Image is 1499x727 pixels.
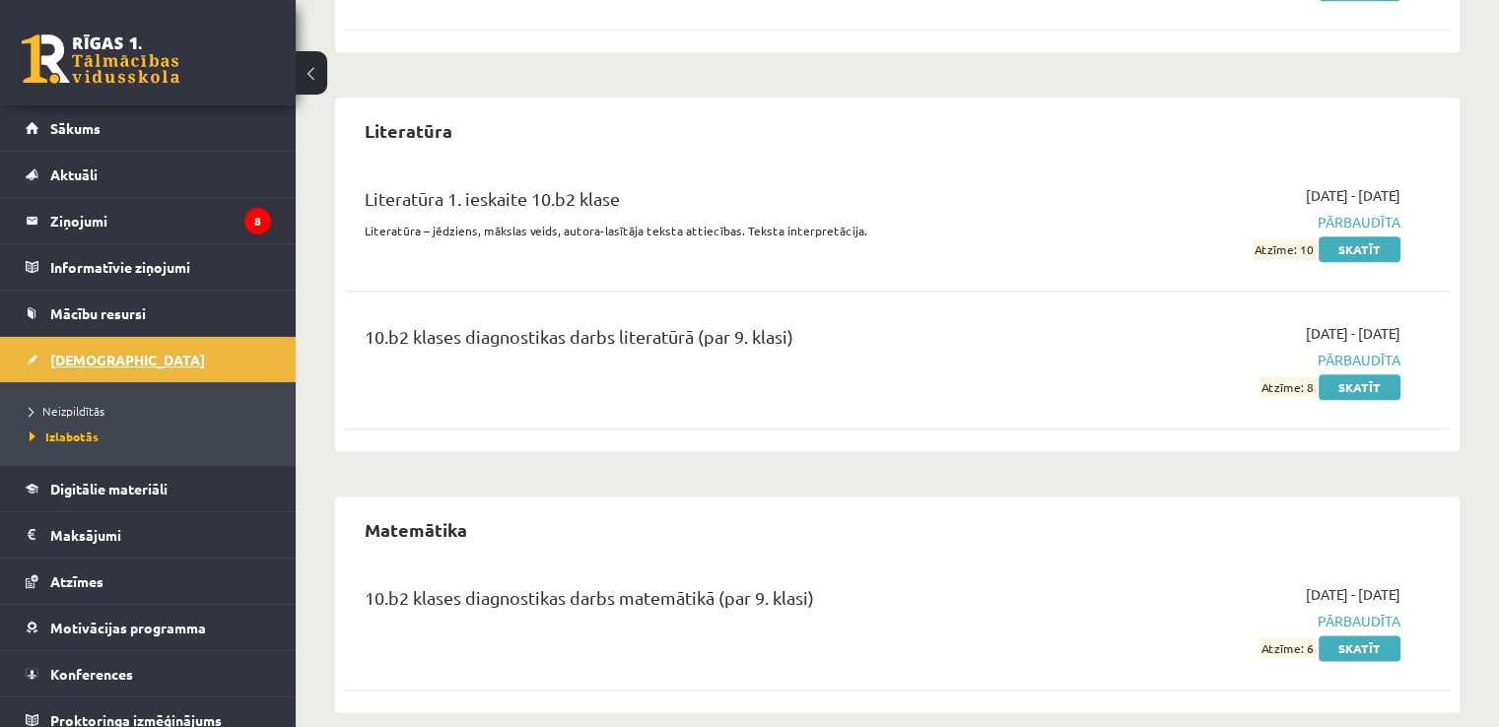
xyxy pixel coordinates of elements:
legend: Ziņojumi [50,198,271,243]
span: [DATE] - [DATE] [1306,323,1400,344]
a: [DEMOGRAPHIC_DATA] [26,337,271,382]
span: Izlabotās [30,429,99,444]
p: Literatūra – jēdziens, mākslas veids, autora-lasītāja teksta attiecības. Teksta interpretācija. [365,222,1046,239]
span: Konferences [50,665,133,683]
span: Sākums [50,119,101,137]
div: 10.b2 klases diagnostikas darbs matemātikā (par 9. klasi) [365,584,1046,621]
span: Atzīme: 10 [1252,238,1316,259]
a: Motivācijas programma [26,605,271,650]
a: Mācību resursi [26,291,271,336]
a: Skatīt [1319,236,1400,262]
a: Aktuāli [26,152,271,197]
a: Rīgas 1. Tālmācības vidusskola [22,34,179,84]
h2: Literatūra [345,107,472,154]
span: [DEMOGRAPHIC_DATA] [50,351,205,368]
span: Pārbaudīta [1075,611,1400,631]
a: Skatīt [1319,374,1400,400]
a: Konferences [26,651,271,696]
div: 10.b2 klases diagnostikas darbs literatūrā (par 9. klasi) [365,323,1046,360]
legend: Maksājumi [50,512,271,558]
div: Literatūra 1. ieskaite 10.b2 klase [365,185,1046,222]
i: 8 [244,208,271,234]
a: Atzīmes [26,559,271,604]
span: Atzīmes [50,572,103,590]
a: Digitālie materiāli [26,466,271,511]
span: Neizpildītās [30,403,104,419]
a: Skatīt [1319,635,1400,661]
a: Izlabotās [30,428,276,445]
span: Motivācijas programma [50,619,206,636]
span: Aktuāli [50,165,98,183]
a: Ziņojumi8 [26,198,271,243]
legend: Informatīvie ziņojumi [50,244,271,290]
a: Maksājumi [26,512,271,558]
a: Sākums [26,105,271,151]
span: Digitālie materiāli [50,480,168,497]
span: Pārbaudīta [1075,350,1400,370]
a: Neizpildītās [30,402,276,420]
span: [DATE] - [DATE] [1306,185,1400,206]
span: [DATE] - [DATE] [1306,584,1400,605]
span: Pārbaudīta [1075,212,1400,232]
span: Atzīme: 6 [1259,637,1316,658]
span: Mācību resursi [50,304,146,322]
h2: Matemātika [345,506,487,553]
span: Atzīme: 8 [1259,376,1316,397]
a: Informatīvie ziņojumi [26,244,271,290]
